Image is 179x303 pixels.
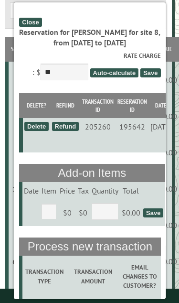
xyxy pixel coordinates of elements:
div: 8 [12,111,21,121]
div: Delete [24,122,48,131]
th: Date [148,93,173,118]
div: Reservation for [PERSON_NAME] for site 8, from [DATE] to [DATE] [19,27,160,48]
div: 5 [12,75,21,85]
th: Site [9,37,22,62]
td: Quantity [90,182,119,199]
td: 195642 [115,118,148,135]
label: Transaction Type [23,267,65,285]
div: : $ [19,51,160,82]
th: Refund [50,93,80,118]
th: Due [157,37,178,62]
div: Close [19,18,41,27]
label: Transaction Amount [68,267,117,285]
span: Save [140,68,160,77]
span: Auto-calculate [90,68,138,77]
div: 4 [12,220,21,230]
label: Rate Charge [19,51,160,60]
td: Date [22,182,40,199]
th: Process new transaction [19,238,160,256]
td: $0.00 [157,171,178,207]
td: $0.00 [157,98,178,134]
div: 15 [12,184,21,194]
div: Refund [52,122,79,131]
th: Transaction ID [80,93,116,118]
td: Total [120,182,141,199]
th: Add-on Items [19,164,164,182]
td: Price [58,182,76,199]
td: [DATE] [148,118,173,135]
div: 66 [12,257,21,266]
td: 205260 [80,118,116,135]
td: $0.00 [157,62,178,98]
td: Item [40,182,57,199]
td: Tax [76,182,90,199]
td: $0.00 [157,207,178,243]
td: $0 [58,199,76,226]
td: $0.00 [120,199,141,226]
th: Reservation ID [115,93,148,118]
div: Save [143,208,163,217]
td: $0.00 [157,243,178,280]
td: $0 [76,199,90,226]
td: $0.00 [157,134,178,171]
label: Email changes to customer? [120,263,159,291]
div: 2 [12,148,21,157]
th: Delete? [22,93,50,118]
